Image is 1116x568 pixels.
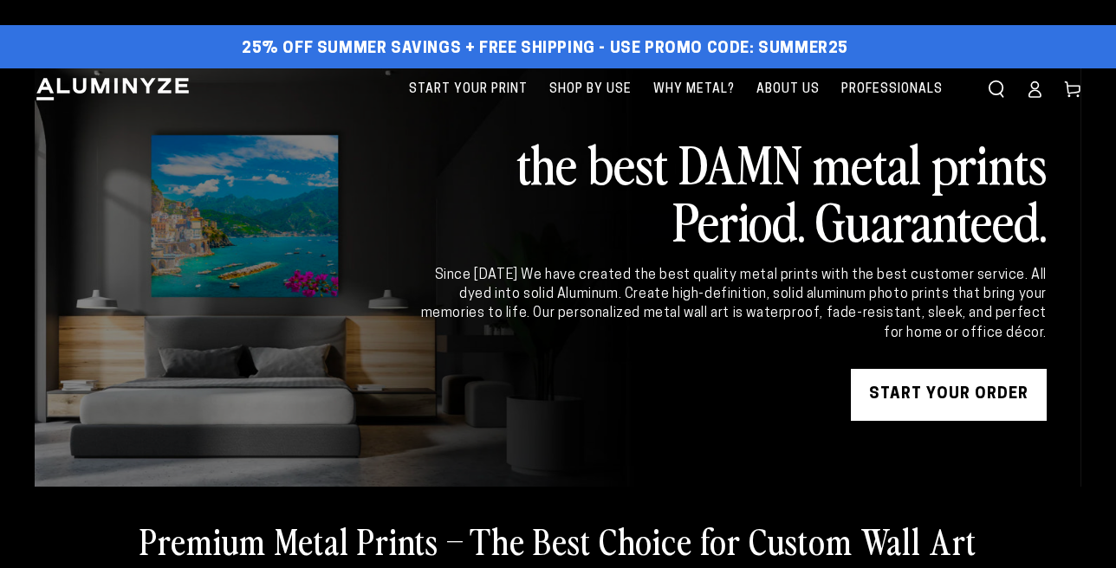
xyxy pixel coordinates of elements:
img: Aluminyze [35,76,191,102]
span: About Us [756,79,820,100]
div: Since [DATE] We have created the best quality metal prints with the best customer service. All dy... [418,266,1047,344]
span: Shop By Use [549,79,632,100]
span: Professionals [841,79,943,100]
a: About Us [748,68,828,111]
span: Why Metal? [653,79,735,100]
a: Why Metal? [645,68,743,111]
a: Professionals [833,68,951,111]
h2: the best DAMN metal prints Period. Guaranteed. [418,134,1047,248]
a: Start Your Print [400,68,536,111]
span: 25% off Summer Savings + Free Shipping - Use Promo Code: SUMMER25 [242,40,848,59]
span: Start Your Print [409,79,528,100]
a: START YOUR Order [851,369,1047,421]
h2: Premium Metal Prints – The Best Choice for Custom Wall Art [139,518,976,563]
summary: Search our site [977,70,1015,108]
a: Shop By Use [541,68,640,111]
